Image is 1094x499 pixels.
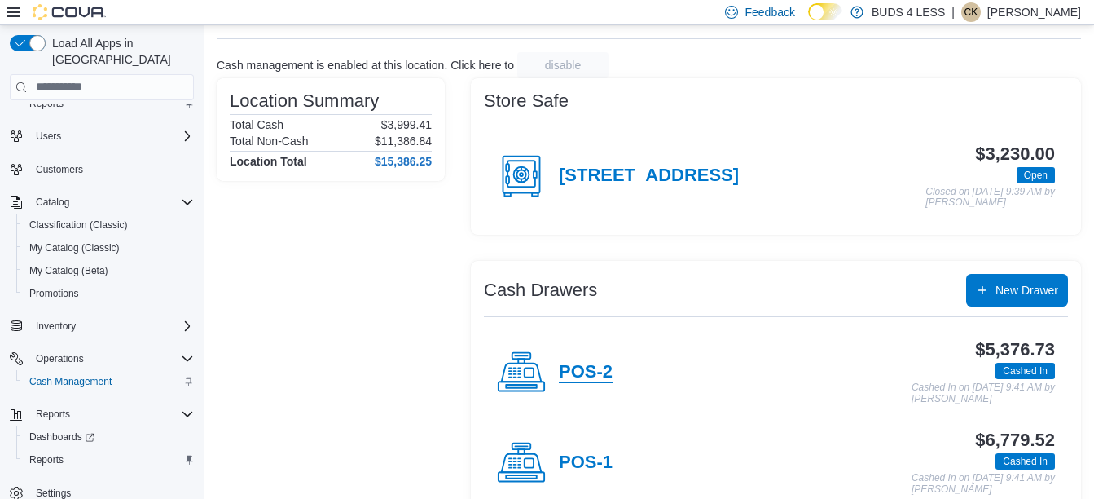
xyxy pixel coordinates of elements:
[23,261,115,280] a: My Catalog (Beta)
[925,187,1055,209] p: Closed on [DATE] 9:39 AM by [PERSON_NAME]
[23,94,70,113] a: Reports
[375,135,432,148] p: $11,386.84
[912,473,1055,495] p: Cashed In on [DATE] 9:41 AM by [PERSON_NAME]
[484,280,597,300] h3: Cash Drawers
[808,3,842,20] input: Dark Mode
[964,2,978,22] span: CK
[36,352,84,365] span: Operations
[559,166,739,187] h4: [STREET_ADDRESS]
[1024,168,1048,183] span: Open
[29,287,79,300] span: Promotions
[23,427,101,447] a: Dashboards
[16,282,200,305] button: Promotions
[975,431,1055,450] h3: $6,779.52
[230,135,309,148] h6: Total Non-Cash
[29,431,94,444] span: Dashboards
[3,315,200,338] button: Inventory
[3,157,200,181] button: Customers
[975,144,1055,164] h3: $3,230.00
[33,4,106,20] img: Cova
[16,259,200,282] button: My Catalog (Beta)
[29,241,120,254] span: My Catalog (Classic)
[1003,454,1048,469] span: Cashed In
[36,320,76,333] span: Inventory
[559,453,613,474] h4: POS-1
[975,340,1055,360] h3: $5,376.73
[23,215,134,235] a: Classification (Classic)
[29,316,82,336] button: Inventory
[951,2,955,22] p: |
[29,97,64,110] span: Reports
[995,363,1055,379] span: Cashed In
[375,155,432,168] h4: $15,386.25
[16,426,200,448] a: Dashboards
[29,219,128,232] span: Classification (Classic)
[966,274,1068,307] button: New Drawer
[16,236,200,259] button: My Catalog (Classic)
[3,403,200,426] button: Reports
[23,94,194,113] span: Reports
[23,238,126,258] a: My Catalog (Classic)
[23,215,194,235] span: Classification (Classic)
[29,126,194,146] span: Users
[29,126,68,146] button: Users
[1003,364,1048,378] span: Cashed In
[23,372,194,391] span: Cash Management
[987,2,1081,22] p: [PERSON_NAME]
[29,159,194,179] span: Customers
[23,284,194,303] span: Promotions
[29,349,90,369] button: Operations
[961,2,981,22] div: Catherine Kidman
[29,349,194,369] span: Operations
[36,408,70,421] span: Reports
[872,2,945,22] p: BUDS 4 LESS
[381,118,432,131] p: $3,999.41
[23,261,194,280] span: My Catalog (Beta)
[912,382,1055,404] p: Cashed In on [DATE] 9:41 AM by [PERSON_NAME]
[29,375,112,388] span: Cash Management
[23,238,194,258] span: My Catalog (Classic)
[545,57,581,73] span: disable
[46,35,194,68] span: Load All Apps in [GEOGRAPHIC_DATA]
[29,192,194,212] span: Catalog
[808,20,809,21] span: Dark Mode
[230,155,307,168] h4: Location Total
[29,404,77,424] button: Reports
[36,196,69,209] span: Catalog
[3,191,200,214] button: Catalog
[23,450,70,470] a: Reports
[3,347,200,370] button: Operations
[995,453,1055,470] span: Cashed In
[29,316,194,336] span: Inventory
[29,264,108,277] span: My Catalog (Beta)
[23,427,194,447] span: Dashboards
[3,125,200,148] button: Users
[29,453,64,466] span: Reports
[23,284,86,303] a: Promotions
[36,130,61,143] span: Users
[1017,167,1055,183] span: Open
[16,448,200,471] button: Reports
[23,372,118,391] a: Cash Management
[16,214,200,236] button: Classification (Classic)
[995,282,1058,298] span: New Drawer
[36,163,83,176] span: Customers
[29,404,194,424] span: Reports
[517,52,609,78] button: disable
[16,370,200,393] button: Cash Management
[217,59,514,72] p: Cash management is enabled at this location. Click here to
[16,92,200,115] button: Reports
[23,450,194,470] span: Reports
[230,91,379,111] h3: Location Summary
[484,91,569,111] h3: Store Safe
[745,4,794,20] span: Feedback
[29,160,90,179] a: Customers
[230,118,283,131] h6: Total Cash
[559,362,613,383] h4: POS-2
[29,192,76,212] button: Catalog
